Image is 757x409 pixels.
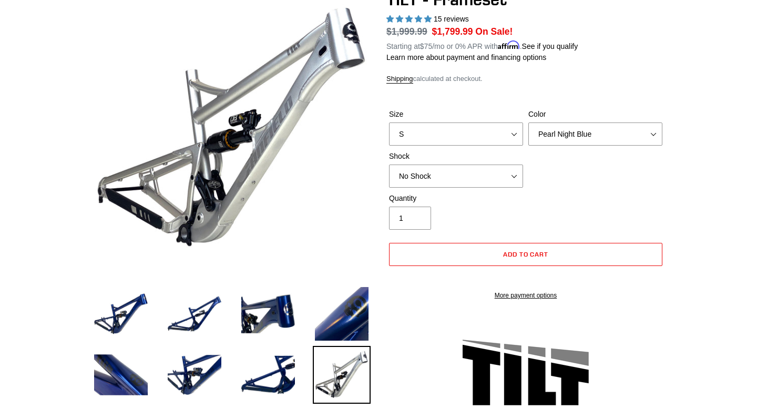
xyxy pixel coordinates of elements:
[420,42,432,50] span: $75
[389,193,523,204] label: Quantity
[92,285,150,343] img: Load image into Gallery viewer, TILT - Frameset
[389,109,523,120] label: Size
[92,346,150,404] img: Load image into Gallery viewer, TILT - Frameset
[313,346,371,404] img: Load image into Gallery viewer, TILT - Frameset
[498,40,520,49] span: Affirm
[389,291,662,300] a: More payment options
[166,346,223,404] img: Load image into Gallery viewer, TILT - Frameset
[389,243,662,266] button: Add to cart
[503,250,549,258] span: Add to cart
[386,38,578,52] p: Starting at /mo or 0% APR with .
[432,26,473,37] span: $1,799.99
[386,75,413,84] a: Shipping
[522,42,578,50] a: See if you qualify - Learn more about Affirm Financing (opens in modal)
[434,15,469,23] span: 15 reviews
[166,285,223,343] img: Load image into Gallery viewer, TILT - Frameset
[313,285,371,343] img: Load image into Gallery viewer, TILT - Frameset
[475,25,513,38] span: On Sale!
[239,346,297,404] img: Load image into Gallery viewer, TILT - Frameset
[386,15,434,23] span: 5.00 stars
[386,53,546,62] a: Learn more about payment and financing options
[239,285,297,343] img: Load image into Gallery viewer, TILT - Frameset
[386,26,427,37] s: $1,999.99
[386,74,665,84] div: calculated at checkout.
[389,151,523,162] label: Shock
[528,109,662,120] label: Color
